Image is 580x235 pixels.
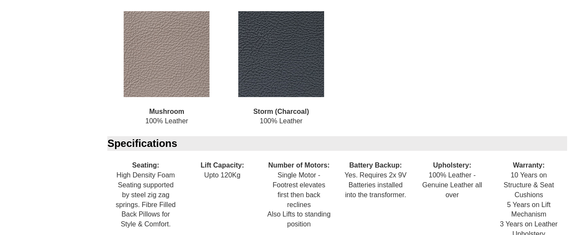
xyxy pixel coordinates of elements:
b: Mushroom [149,108,184,115]
img: Mushroom [124,11,210,97]
b: Battery Backup: [349,162,402,169]
div: 100% Leather [224,11,338,136]
div: Upto 120Kg [184,151,261,190]
b: Lift Capacity: [200,162,244,169]
div: 100% Leather [109,11,224,136]
b: Number of Motors: [268,162,330,169]
b: Seating: [132,162,159,169]
div: Specifications [107,136,567,151]
img: Storm [238,11,324,97]
div: 100% Leather - Genuine Leather all over [414,151,490,210]
b: Upholstery: [433,162,471,169]
b: Storm (Charcoal) [253,108,309,115]
b: Warranty: [513,162,545,169]
div: Yes. Requires 2x 9V Batteries installed into the transformer. [337,151,414,210]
